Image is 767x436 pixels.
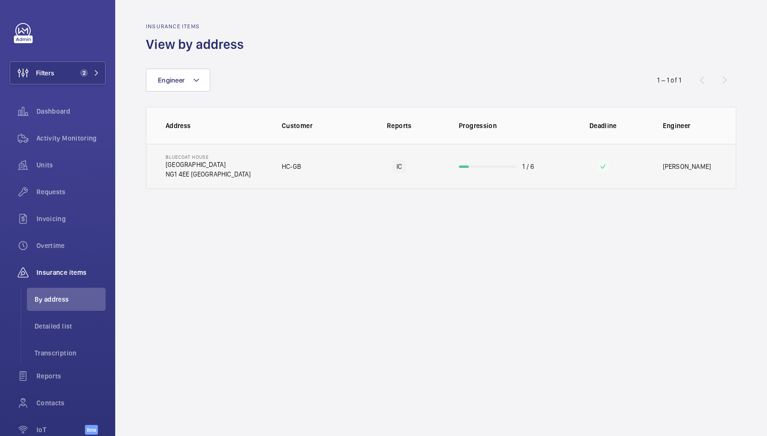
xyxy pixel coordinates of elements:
[158,76,185,84] span: Engineer
[36,160,106,170] span: Units
[36,398,106,408] span: Contacts
[146,69,210,92] button: Engineer
[565,121,641,130] p: Deadline
[657,75,681,85] div: 1 – 1 of 1
[80,69,88,77] span: 2
[36,268,106,277] span: Insurance items
[85,425,98,435] span: Beta
[10,61,106,84] button: Filters2
[282,121,355,130] p: Customer
[35,295,106,304] span: By address
[282,162,301,171] p: HC-GB
[36,425,85,435] span: IoT
[36,133,106,143] span: Activity Monitoring
[166,160,251,169] p: [GEOGRAPHIC_DATA]
[166,169,251,179] p: NG1 4EE [GEOGRAPHIC_DATA]
[36,68,54,78] span: Filters
[393,160,406,173] div: IC
[36,371,106,381] span: Reports
[35,348,106,358] span: Transcription
[35,321,106,331] span: Detailed list
[36,241,106,250] span: Overtime
[36,214,106,224] span: Invoicing
[36,106,106,116] span: Dashboard
[663,162,711,171] p: [PERSON_NAME]
[166,121,266,130] p: Address
[459,121,559,130] p: Progression
[166,154,251,160] p: Bluecoat House
[36,187,106,197] span: Requests
[146,35,250,53] h1: View by address
[362,121,437,130] p: Reports
[146,23,250,30] h2: Insurance items
[522,162,534,171] p: 1 / 6
[663,121,717,130] p: Engineer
